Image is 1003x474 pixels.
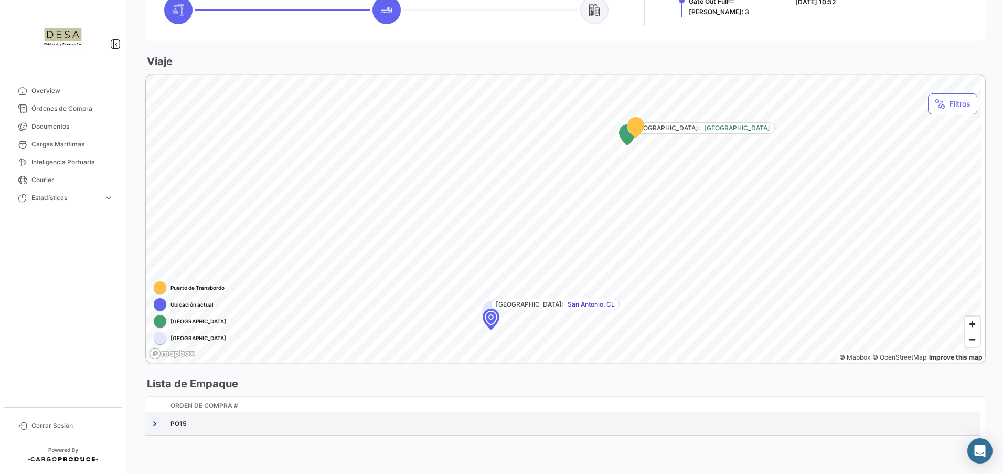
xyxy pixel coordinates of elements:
[8,171,118,189] a: Courier
[8,118,118,135] a: Documentos
[31,157,113,167] span: Inteligencia Portuaria
[170,317,226,325] span: [GEOGRAPHIC_DATA]
[31,175,113,185] span: Courier
[8,82,118,100] a: Overview
[704,123,770,133] span: [GEOGRAPHIC_DATA]
[31,122,113,131] span: Documentos
[149,347,195,360] a: Mapbox logo
[170,401,238,410] span: Orden de Compra #
[31,86,113,96] span: Overview
[166,397,980,416] datatable-header-cell: Orden de Compra #
[104,193,113,203] span: expand_more
[8,153,118,171] a: Inteligencia Portuaria
[170,300,214,309] span: Ubicación actual
[31,193,100,203] span: Estadísticas
[632,123,700,133] span: [GEOGRAPHIC_DATA]:
[965,332,980,347] button: Zoom out
[170,334,226,342] span: [GEOGRAPHIC_DATA]
[627,117,644,138] div: Map marker
[31,104,113,113] span: Órdenes de Compra
[37,13,89,65] img: fe71e641-3ac4-4c5d-8997-ac72cb5318e8.jpg
[965,317,980,332] button: Zoom in
[568,300,615,309] span: San Antonio, CL
[146,75,981,364] canvas: Map
[145,54,173,69] h3: Viaje
[31,140,113,149] span: Cargas Marítimas
[31,421,113,430] span: Cerrar Sesión
[619,124,636,145] div: Map marker
[965,332,980,347] span: Zoom out
[689,8,749,16] span: [PERSON_NAME]: 3
[872,353,926,361] a: OpenStreetMap
[483,309,499,330] div: Map marker
[170,283,225,292] span: Puerto de Transbordo
[839,353,870,361] a: Mapbox
[929,353,983,361] a: Map feedback
[928,93,977,114] button: Filtros
[170,419,976,428] div: PO15
[967,438,993,464] div: Abrir Intercom Messenger
[8,135,118,153] a: Cargas Marítimas
[8,100,118,118] a: Órdenes de Compra
[145,376,238,391] h3: Lista de Empaque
